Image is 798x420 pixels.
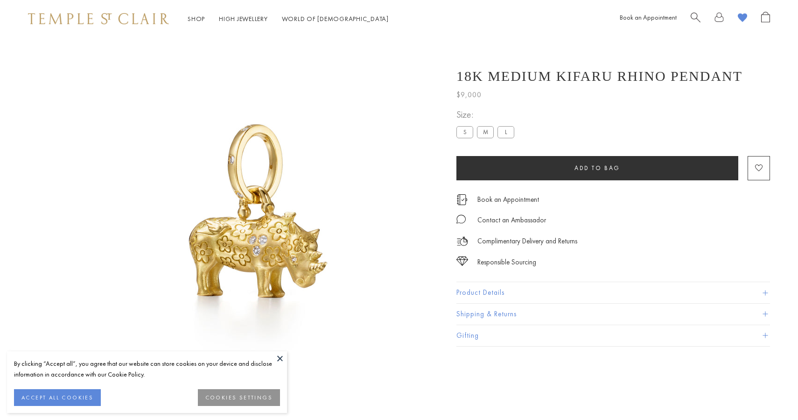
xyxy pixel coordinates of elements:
span: $9,000 [456,89,482,101]
nav: Main navigation [188,13,389,25]
label: S [456,126,473,138]
button: Gifting [456,325,770,346]
img: P31855-RHINOSM [61,37,434,411]
a: Open Shopping Bag [761,12,770,26]
button: Product Details [456,282,770,303]
a: High JewelleryHigh Jewellery [219,14,268,23]
h1: 18K Medium Kifaru Rhino Pendant [456,68,742,84]
img: icon_delivery.svg [456,235,468,247]
a: Search [691,12,700,26]
img: icon_appointment.svg [456,194,468,205]
img: Temple St. Clair [28,13,169,24]
div: By clicking “Accept all”, you agree that our website can store cookies on your device and disclos... [14,358,280,380]
a: World of [DEMOGRAPHIC_DATA]World of [DEMOGRAPHIC_DATA] [282,14,389,23]
button: ACCEPT ALL COOKIES [14,389,101,406]
iframe: Gorgias live chat messenger [751,376,789,411]
button: Add to bag [456,156,738,180]
button: Shipping & Returns [456,304,770,325]
a: Book an Appointment [477,194,539,205]
label: L [497,126,514,138]
label: M [477,126,494,138]
span: Size: [456,107,518,122]
div: Contact an Ambassador [477,214,546,226]
p: Complimentary Delivery and Returns [477,235,577,247]
img: icon_sourcing.svg [456,256,468,266]
button: COOKIES SETTINGS [198,389,280,406]
a: Book an Appointment [620,13,677,21]
div: Responsible Sourcing [477,256,536,268]
a: View Wishlist [738,12,747,26]
span: Add to bag [574,164,620,172]
a: ShopShop [188,14,205,23]
img: MessageIcon-01_2.svg [456,214,466,224]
